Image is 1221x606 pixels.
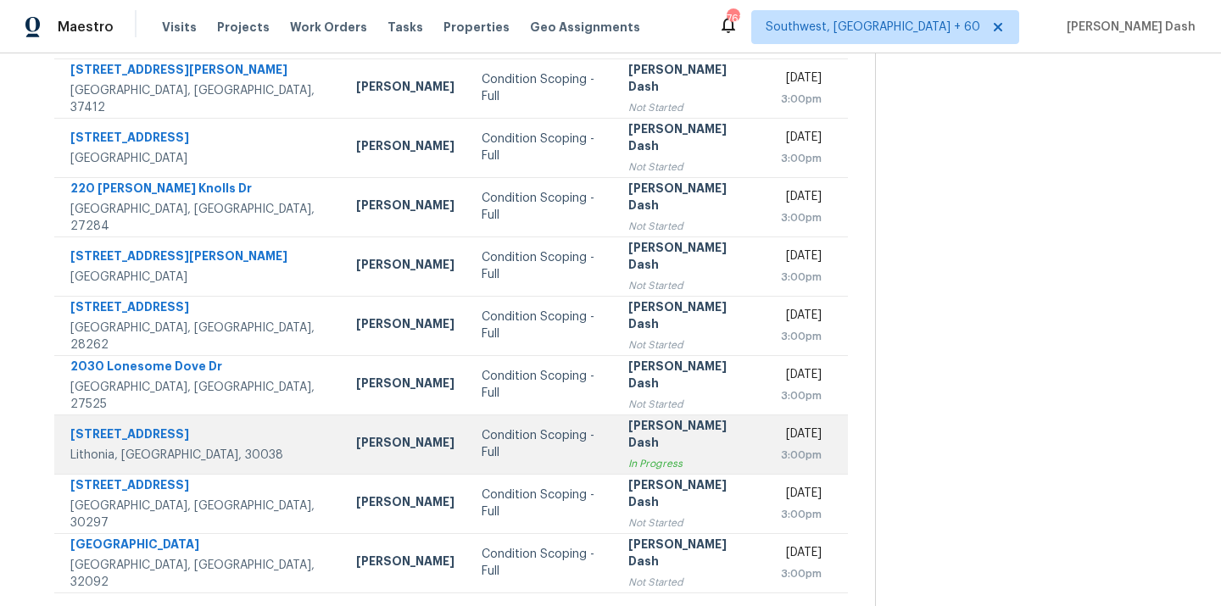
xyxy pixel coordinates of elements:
[628,158,754,175] div: Not Started
[70,320,329,353] div: [GEOGRAPHIC_DATA], [GEOGRAPHIC_DATA], 28262
[70,425,329,447] div: [STREET_ADDRESS]
[70,180,329,201] div: 220 [PERSON_NAME] Knolls Dr
[443,19,510,36] span: Properties
[781,544,822,565] div: [DATE]
[70,150,329,167] div: [GEOGRAPHIC_DATA]
[781,209,822,226] div: 3:00pm
[781,425,822,447] div: [DATE]
[781,69,822,91] div: [DATE]
[387,21,423,33] span: Tasks
[628,277,754,294] div: Not Started
[781,328,822,345] div: 3:00pm
[781,387,822,404] div: 3:00pm
[781,447,822,464] div: 3:00pm
[781,150,822,167] div: 3:00pm
[727,10,739,27] div: 761
[70,129,329,150] div: [STREET_ADDRESS]
[70,447,329,464] div: Lithonia, [GEOGRAPHIC_DATA], 30038
[781,188,822,209] div: [DATE]
[70,379,329,413] div: [GEOGRAPHIC_DATA], [GEOGRAPHIC_DATA], 27525
[356,256,454,277] div: [PERSON_NAME]
[628,180,754,218] div: [PERSON_NAME] Dash
[482,71,601,105] div: Condition Scoping - Full
[482,486,601,520] div: Condition Scoping - Full
[70,476,329,498] div: [STREET_ADDRESS]
[356,493,454,514] div: [PERSON_NAME]
[356,137,454,158] div: [PERSON_NAME]
[1060,19,1196,36] span: [PERSON_NAME] Dash
[628,99,754,116] div: Not Started
[628,336,754,353] div: Not Started
[70,358,329,379] div: 2030 Lonesome Dove Dr
[70,61,329,82] div: [STREET_ADDRESS][PERSON_NAME]
[70,201,329,235] div: [GEOGRAPHIC_DATA], [GEOGRAPHIC_DATA], 27284
[482,131,601,164] div: Condition Scoping - Full
[781,129,822,150] div: [DATE]
[781,366,822,387] div: [DATE]
[58,19,114,36] span: Maestro
[482,249,601,283] div: Condition Scoping - Full
[530,19,640,36] span: Geo Assignments
[482,368,601,402] div: Condition Scoping - Full
[356,78,454,99] div: [PERSON_NAME]
[290,19,367,36] span: Work Orders
[628,574,754,591] div: Not Started
[70,536,329,557] div: [GEOGRAPHIC_DATA]
[628,239,754,277] div: [PERSON_NAME] Dash
[482,190,601,224] div: Condition Scoping - Full
[70,82,329,116] div: [GEOGRAPHIC_DATA], [GEOGRAPHIC_DATA], 37412
[628,358,754,396] div: [PERSON_NAME] Dash
[482,309,601,342] div: Condition Scoping - Full
[781,485,822,506] div: [DATE]
[628,536,754,574] div: [PERSON_NAME] Dash
[628,476,754,514] div: [PERSON_NAME] Dash
[482,546,601,580] div: Condition Scoping - Full
[781,247,822,269] div: [DATE]
[628,417,754,455] div: [PERSON_NAME] Dash
[628,455,754,472] div: In Progress
[781,91,822,108] div: 3:00pm
[628,218,754,235] div: Not Started
[482,427,601,461] div: Condition Scoping - Full
[356,434,454,455] div: [PERSON_NAME]
[356,197,454,218] div: [PERSON_NAME]
[781,269,822,286] div: 3:00pm
[628,514,754,531] div: Not Started
[70,498,329,531] div: [GEOGRAPHIC_DATA], [GEOGRAPHIC_DATA], 30297
[70,298,329,320] div: [STREET_ADDRESS]
[217,19,270,36] span: Projects
[781,307,822,328] div: [DATE]
[356,375,454,396] div: [PERSON_NAME]
[628,61,754,99] div: [PERSON_NAME] Dash
[628,298,754,336] div: [PERSON_NAME] Dash
[70,269,329,286] div: [GEOGRAPHIC_DATA]
[781,506,822,523] div: 3:00pm
[766,19,980,36] span: Southwest, [GEOGRAPHIC_DATA] + 60
[781,565,822,582] div: 3:00pm
[70,247,329,269] div: [STREET_ADDRESS][PERSON_NAME]
[70,557,329,591] div: [GEOGRAPHIC_DATA], [GEOGRAPHIC_DATA], 32092
[162,19,197,36] span: Visits
[628,120,754,158] div: [PERSON_NAME] Dash
[628,396,754,413] div: Not Started
[356,553,454,574] div: [PERSON_NAME]
[356,315,454,336] div: [PERSON_NAME]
